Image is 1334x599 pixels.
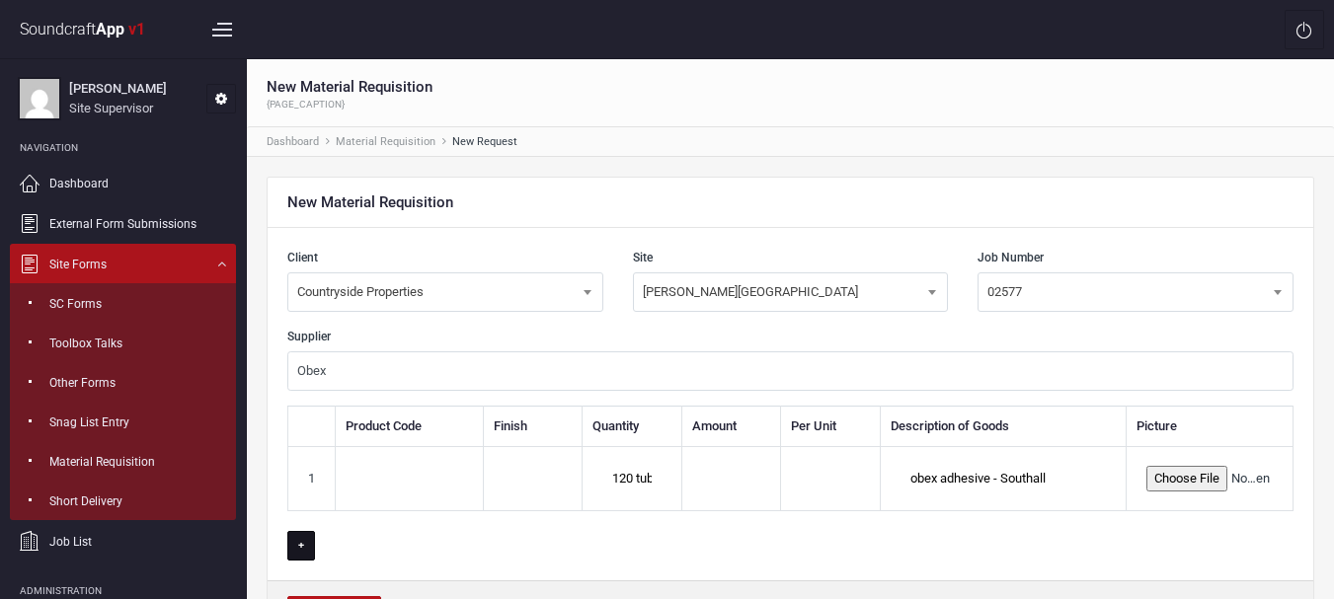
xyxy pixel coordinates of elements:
[49,533,92,551] span: Job List
[880,407,1126,447] th: Description of Goods
[633,272,949,312] span: Merrick Place
[49,453,155,471] span: Material Requisition
[10,481,236,520] a: Short Delivery
[287,272,603,312] span: Countryside Properties
[10,441,236,481] a: Material Requisition
[49,295,102,313] span: SC Forms
[267,77,432,97] h1: New Material Requisition
[979,273,1293,311] span: 02577
[287,531,315,561] button: +
[634,273,948,311] span: Merrick Place
[10,163,236,202] a: Dashboard
[287,192,453,212] div: New Material Requisition
[49,374,116,392] span: Other Forms
[128,20,145,38] strong: v1
[10,362,236,402] a: Other Forms
[633,248,653,267] label: Site
[69,81,167,96] strong: [PERSON_NAME]
[978,248,1044,267] label: Job Number
[49,492,122,510] span: Short Delivery
[49,335,122,352] span: Toolbox Talks
[49,413,129,431] span: Snag List Entry
[49,215,196,233] span: External Form Submissions
[288,447,336,511] td: 1
[978,272,1294,312] span: 02577
[336,135,435,148] a: Material Requisition
[483,407,582,447] th: Finish
[96,20,124,38] strong: App
[247,59,1334,156] nav: breadcrumb
[49,175,109,192] span: Dashboard
[10,521,236,561] a: Job List
[10,203,236,243] a: External Form Submissions
[10,128,236,158] li: Navigation
[287,248,318,267] label: Client
[267,135,319,148] a: Dashboard
[288,273,602,311] span: Countryside Properties
[583,407,682,447] th: Quantity
[10,244,236,283] a: Site Forms
[681,407,781,447] th: Amount
[69,101,153,115] span: Site Supervisor
[287,351,1294,391] input: Enter supplier
[10,283,236,323] a: SC Forms
[435,132,517,152] li: New Request
[336,407,484,447] th: Product Code
[10,323,236,362] a: Toolbox Talks
[267,97,432,112] p: {page_caption}
[287,327,331,346] label: Supplier
[781,407,880,447] th: Per Unit
[1126,407,1293,447] th: Picture
[49,256,107,273] span: Site Forms
[10,402,236,441] a: Snag List Entry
